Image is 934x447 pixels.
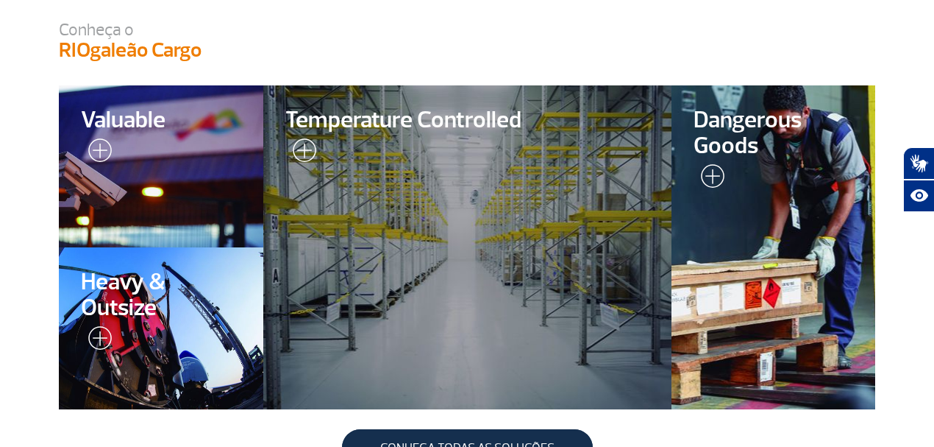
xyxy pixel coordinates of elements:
p: Conheça o [59,21,875,38]
h3: RIOgaleão Cargo [59,38,875,63]
a: Temperature Controlled [263,85,671,409]
a: Dangerous Goods [671,85,876,409]
span: Temperature Controlled [285,108,649,133]
img: leia-mais [81,138,112,168]
button: Abrir recursos assistivos. [903,180,934,212]
span: Dangerous Goods [694,108,854,159]
div: Plugin de acessibilidade da Hand Talk. [903,147,934,212]
img: leia-mais [694,164,724,194]
button: Abrir tradutor de língua de sinais. [903,147,934,180]
span: Valuable [81,108,241,133]
a: Heavy & Outsize [59,247,263,409]
img: leia-mais [81,326,112,356]
img: leia-mais [285,138,316,168]
span: Heavy & Outsize [81,270,241,321]
a: Valuable [59,85,263,247]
